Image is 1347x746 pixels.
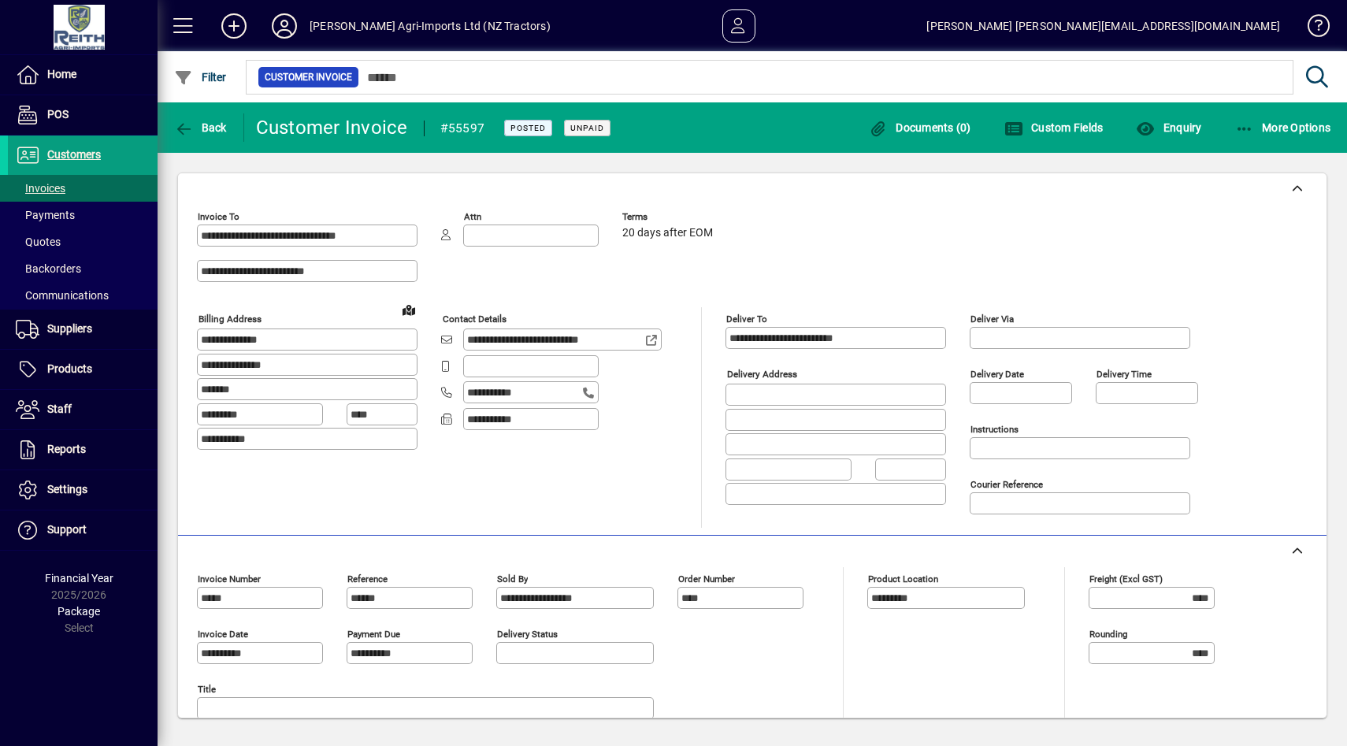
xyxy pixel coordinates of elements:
[8,350,158,389] a: Products
[497,629,558,640] mat-label: Delivery status
[170,63,231,91] button: Filter
[1097,369,1152,380] mat-label: Delivery time
[8,390,158,429] a: Staff
[198,211,239,222] mat-label: Invoice To
[174,121,227,134] span: Back
[347,629,400,640] mat-label: Payment due
[8,310,158,349] a: Suppliers
[16,182,65,195] span: Invoices
[8,55,158,95] a: Home
[265,69,352,85] span: Customer Invoice
[170,113,231,142] button: Back
[868,573,938,585] mat-label: Product location
[970,424,1019,435] mat-label: Instructions
[570,123,604,133] span: Unpaid
[726,314,767,325] mat-label: Deliver To
[464,211,481,222] mat-label: Attn
[8,282,158,309] a: Communications
[440,116,485,141] div: #55597
[58,605,100,618] span: Package
[47,148,101,161] span: Customers
[16,236,61,248] span: Quotes
[926,13,1280,39] div: [PERSON_NAME] [PERSON_NAME][EMAIL_ADDRESS][DOMAIN_NAME]
[198,629,248,640] mat-label: Invoice date
[16,262,81,275] span: Backorders
[209,12,259,40] button: Add
[1089,573,1163,585] mat-label: Freight (excl GST)
[865,113,975,142] button: Documents (0)
[47,483,87,495] span: Settings
[1296,3,1327,54] a: Knowledge Base
[47,68,76,80] span: Home
[1231,113,1335,142] button: More Options
[1132,113,1205,142] button: Enquiry
[678,573,735,585] mat-label: Order number
[8,175,158,202] a: Invoices
[970,479,1043,490] mat-label: Courier Reference
[47,108,69,121] span: POS
[8,470,158,510] a: Settings
[47,443,86,455] span: Reports
[8,510,158,550] a: Support
[47,322,92,335] span: Suppliers
[1235,121,1331,134] span: More Options
[47,523,87,536] span: Support
[869,121,971,134] span: Documents (0)
[45,572,113,585] span: Financial Year
[970,369,1024,380] mat-label: Delivery date
[622,212,717,222] span: Terms
[8,228,158,255] a: Quotes
[1000,113,1108,142] button: Custom Fields
[1089,629,1127,640] mat-label: Rounding
[396,297,421,322] a: View on map
[510,123,546,133] span: Posted
[174,71,227,84] span: Filter
[622,227,713,239] span: 20 days after EOM
[47,403,72,415] span: Staff
[1136,121,1201,134] span: Enquiry
[259,12,310,40] button: Profile
[1004,121,1104,134] span: Custom Fields
[16,289,109,302] span: Communications
[16,209,75,221] span: Payments
[198,573,261,585] mat-label: Invoice number
[8,430,158,469] a: Reports
[158,113,244,142] app-page-header-button: Back
[310,13,551,39] div: [PERSON_NAME] Agri-Imports Ltd (NZ Tractors)
[256,115,408,140] div: Customer Invoice
[8,202,158,228] a: Payments
[47,362,92,375] span: Products
[497,573,528,585] mat-label: Sold by
[970,314,1014,325] mat-label: Deliver via
[8,255,158,282] a: Backorders
[347,573,388,585] mat-label: Reference
[198,684,216,695] mat-label: Title
[8,95,158,135] a: POS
